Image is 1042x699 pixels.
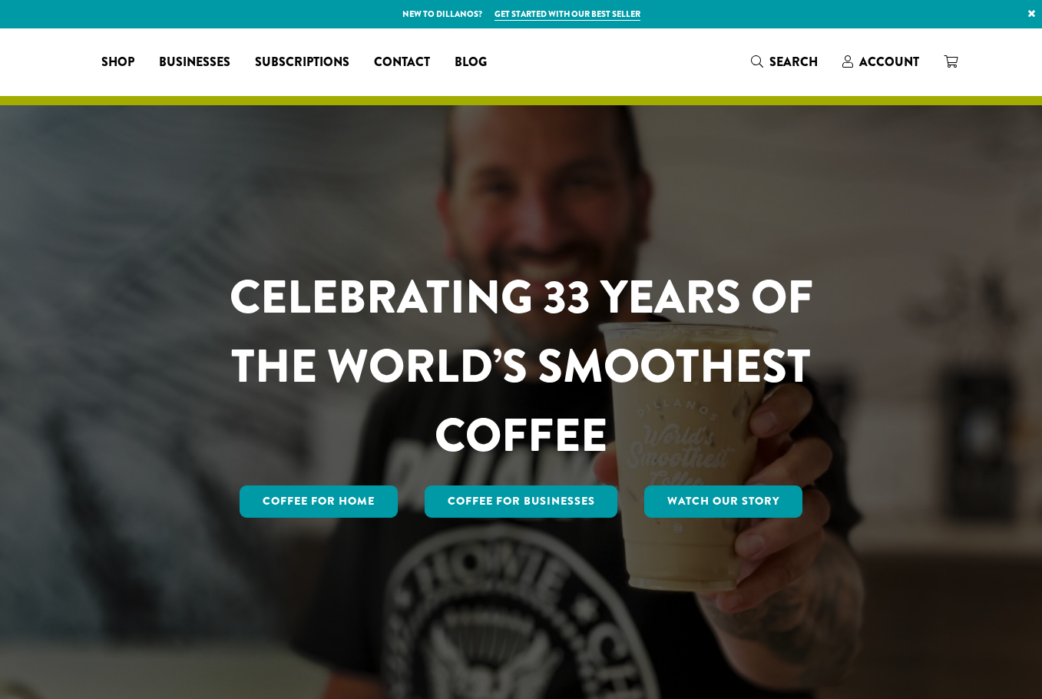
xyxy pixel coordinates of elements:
a: Search [739,49,830,75]
span: Businesses [159,53,230,72]
span: Account [859,53,919,71]
h1: CELEBRATING 33 YEARS OF THE WORLD’S SMOOTHEST COFFEE [184,263,858,470]
span: Contact [374,53,430,72]
span: Shop [101,53,134,72]
span: Blog [455,53,487,72]
a: Shop [89,50,147,75]
span: Subscriptions [255,53,349,72]
span: Search [769,53,818,71]
a: Watch Our Story [644,485,802,518]
a: Coffee For Businesses [425,485,618,518]
a: Get started with our best seller [495,8,640,21]
a: Coffee for Home [240,485,398,518]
